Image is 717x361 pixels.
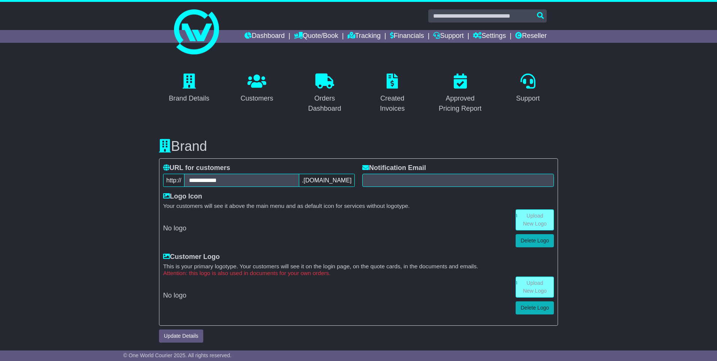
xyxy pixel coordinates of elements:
[163,224,186,232] span: No logo
[299,93,350,114] div: Orders Dashboard
[163,193,202,201] label: Logo Icon
[362,71,423,116] a: Created Invoices
[516,277,554,298] a: Upload New Logo
[163,263,554,270] small: This is your primary logotype. Your customers will see it on the login page, on the quote cards, ...
[299,174,355,187] span: .[DOMAIN_NAME]
[163,174,184,187] span: http://
[362,164,426,172] label: Notification Email
[516,93,540,104] div: Support
[244,30,285,43] a: Dashboard
[511,71,544,106] a: Support
[123,352,232,358] span: © One World Courier 2025. All rights reserved.
[163,292,186,299] span: No logo
[473,30,506,43] a: Settings
[159,329,203,343] button: Update Details
[163,253,220,261] label: Customer Logo
[348,30,381,43] a: Tracking
[159,139,558,154] h3: Brand
[240,93,273,104] div: Customers
[169,93,209,104] div: Brand Details
[163,270,554,277] small: Attention: this logo is also used in documents for your own orders.
[435,93,486,114] div: Approved Pricing Report
[163,203,554,209] small: Your customers will see it above the main menu and as default icon for services without logotype.
[294,30,338,43] a: Quote/Book
[430,71,490,116] a: Approved Pricing Report
[516,209,554,230] a: Upload New Logo
[433,30,463,43] a: Support
[163,164,230,172] label: URL for customers
[294,71,355,116] a: Orders Dashboard
[367,93,418,114] div: Created Invoices
[515,30,547,43] a: Reseller
[390,30,424,43] a: Financials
